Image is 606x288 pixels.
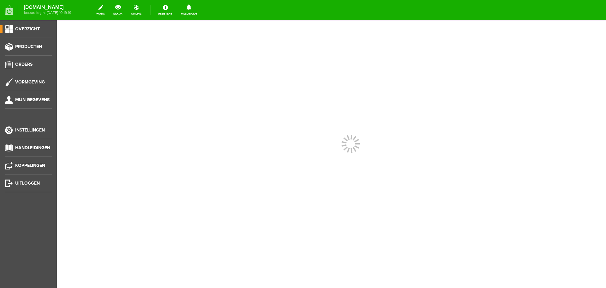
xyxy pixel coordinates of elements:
span: Producten [15,44,42,49]
a: Assistent [154,3,176,17]
a: Meldingen [177,3,201,17]
span: Koppelingen [15,163,45,168]
a: wijzig [92,3,109,17]
a: online [127,3,145,17]
span: Instellingen [15,127,45,133]
span: laatste login: [DATE] 10:19:19 [24,11,71,15]
span: Mijn gegevens [15,97,50,102]
span: Uitloggen [15,181,40,186]
strong: [DOMAIN_NAME] [24,6,71,9]
span: Vormgeving [15,79,45,85]
span: Orders [15,62,33,67]
span: Overzicht [15,26,40,32]
a: bekijk [110,3,126,17]
span: Handleidingen [15,145,50,150]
